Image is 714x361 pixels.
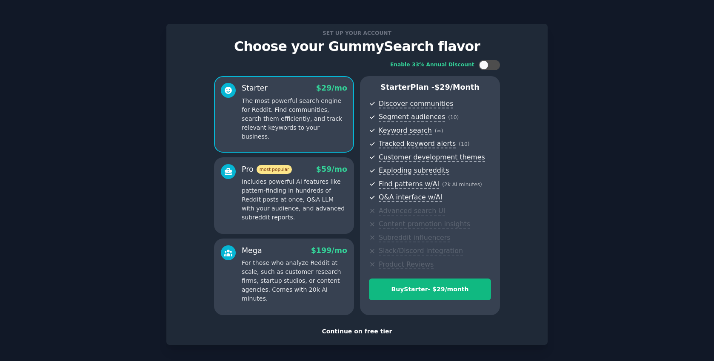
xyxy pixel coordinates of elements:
span: Set up your account [321,28,393,37]
div: Continue on free tier [175,327,539,336]
span: Advanced search UI [379,207,445,216]
span: $ 59 /mo [316,165,347,173]
p: Choose your GummySearch flavor [175,39,539,54]
span: ( 10 ) [448,114,459,120]
div: Starter [242,83,268,94]
span: Keyword search [379,126,432,135]
span: $ 29 /month [434,83,480,91]
span: Exploding subreddits [379,166,449,175]
div: Mega [242,245,262,256]
span: Slack/Discord integration [379,247,463,256]
span: ( 2k AI minutes ) [442,182,482,188]
span: Subreddit influencers [379,233,450,242]
span: $ 199 /mo [311,246,347,255]
span: Q&A interface w/AI [379,193,442,202]
span: Find patterns w/AI [379,180,439,189]
span: Customer development themes [379,153,485,162]
button: BuyStarter- $29/month [369,279,491,300]
span: ( ∞ ) [435,128,443,134]
div: Pro [242,164,292,175]
span: ( 10 ) [459,141,469,147]
p: The most powerful search engine for Reddit. Find communities, search them efficiently, and track ... [242,97,347,141]
p: Includes powerful AI features like pattern-finding in hundreds of Reddit posts at once, Q&A LLM w... [242,177,347,222]
div: Enable 33% Annual Discount [390,61,474,69]
span: Discover communities [379,99,453,108]
span: Tracked keyword alerts [379,139,456,148]
p: Starter Plan - [369,82,491,93]
span: Segment audiences [379,113,445,122]
span: Content promotion insights [379,220,470,229]
span: Product Reviews [379,260,434,269]
p: For those who analyze Reddit at scale, such as customer research firms, startup studios, or conte... [242,259,347,303]
div: Buy Starter - $ 29 /month [369,285,491,294]
span: $ 29 /mo [316,84,347,92]
span: most popular [257,165,292,174]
